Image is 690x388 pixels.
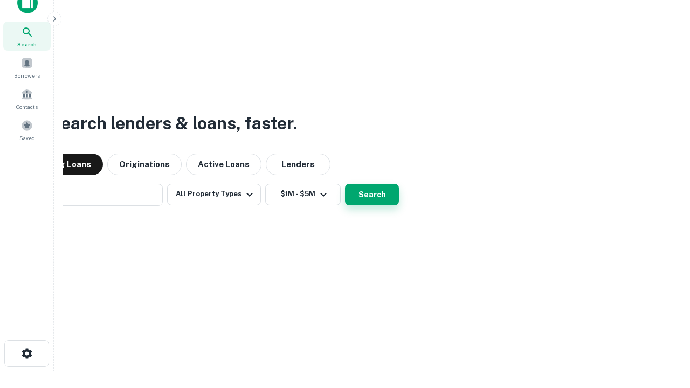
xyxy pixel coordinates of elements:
[266,154,330,175] button: Lenders
[3,115,51,144] a: Saved
[186,154,261,175] button: Active Loans
[636,302,690,354] iframe: Chat Widget
[167,184,261,205] button: All Property Types
[14,71,40,80] span: Borrowers
[17,40,37,48] span: Search
[3,84,51,113] a: Contacts
[107,154,182,175] button: Originations
[265,184,341,205] button: $1M - $5M
[3,22,51,51] a: Search
[16,102,38,111] span: Contacts
[49,110,297,136] h3: Search lenders & loans, faster.
[3,53,51,82] a: Borrowers
[345,184,399,205] button: Search
[19,134,35,142] span: Saved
